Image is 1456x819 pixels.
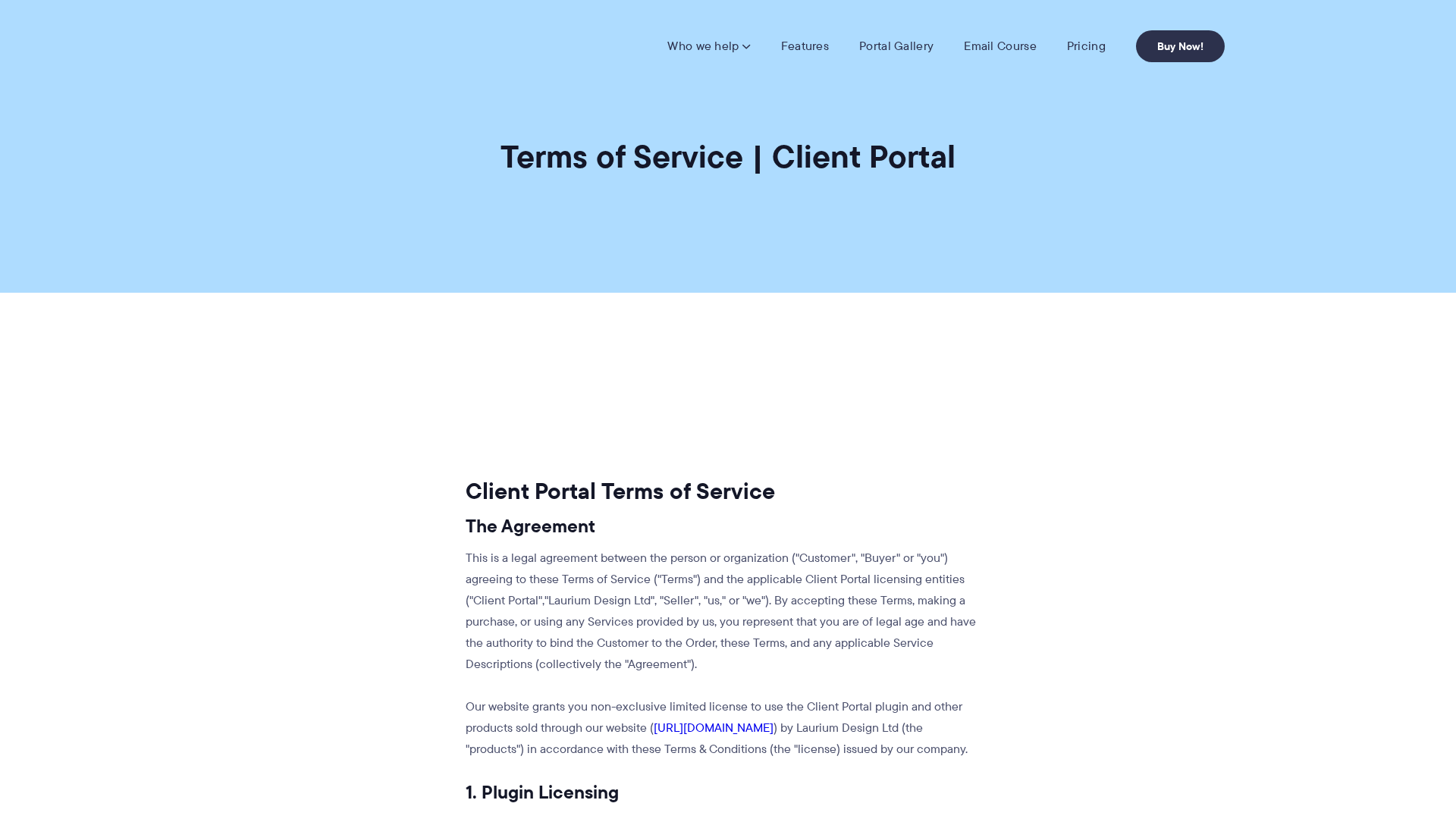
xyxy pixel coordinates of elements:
h1: Terms of Service | Client Portal [500,136,955,177]
a: Who we help [667,39,750,54]
a: Email Course [964,39,1037,54]
a: Portal Gallery [859,39,934,54]
h3: The Agreement [466,515,982,538]
a: Buy Now! [1136,30,1225,62]
a: Pricing [1067,39,1106,54]
h2: Client Portal Terms of Service [466,477,982,506]
p: Our website grants you non-exclusive limited license to use the Client Portal plugin and other pr... [466,696,982,760]
h3: 1. Plugin Licensing [466,781,982,804]
p: This is a legal agreement between the person or organization ("Customer", "Buyer" or "you") agree... [466,548,982,675]
a: [URL][DOMAIN_NAME] [654,719,773,736]
a: Features [781,39,829,54]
